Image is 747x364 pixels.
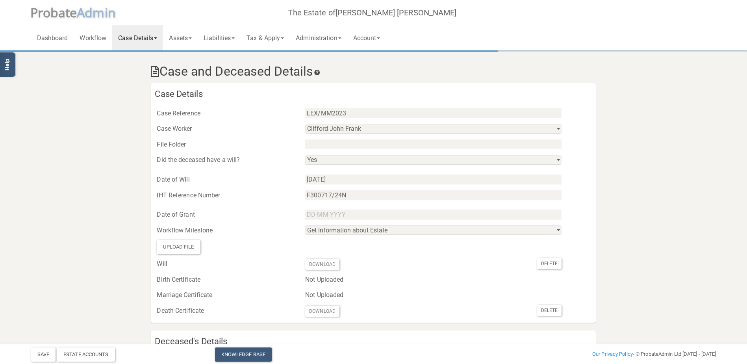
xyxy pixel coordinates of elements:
div: Did the deceased have a will? [151,154,299,166]
div: File Folder [151,139,299,150]
a: Workflow [74,25,112,50]
a: Tax & Apply [241,25,290,50]
span: robate [38,4,77,21]
a: Case Details [112,25,163,50]
div: Date of Will [151,174,299,186]
div: Will [151,258,299,270]
button: Save [31,347,56,362]
div: Workflow Milestone [151,225,299,236]
a: Liabilities [198,25,241,50]
div: IHT Reference Number [151,189,299,201]
a: Administration [290,25,347,50]
div: Case Reference [151,108,299,119]
div: Death Certificate [151,305,299,317]
div: Not Uploaded [305,274,590,286]
a: Our Privacy Policy [592,351,633,357]
div: Date of Grant [151,209,299,221]
a: Knowledge Base [215,347,272,362]
a: Account [347,25,386,50]
a: Download [305,259,339,270]
div: Estate Accounts [57,347,115,362]
span: dmin [85,4,115,21]
h4: Deceased's Details [155,337,596,346]
a: Dashboard [31,25,74,50]
h4: Case Details [155,89,596,99]
div: Marriage Certificate [151,289,299,301]
div: Upload File [157,240,200,254]
div: Delete [537,258,562,269]
a: Assets [163,25,198,50]
input: DD-MM-YYYY [305,175,562,184]
input: DD-MM-YYYY [305,210,562,219]
div: Birth Certificate [151,274,299,286]
div: - © ProbateAdmin Ltd [DATE] - [DATE] [489,349,722,359]
h3: Case and Deceased Details [151,65,596,78]
div: Case Worker [151,123,299,135]
div: Delete [537,305,562,316]
span: P [30,4,77,21]
div: Not Uploaded [305,289,590,301]
a: Download [305,306,339,317]
span: A [77,4,116,21]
